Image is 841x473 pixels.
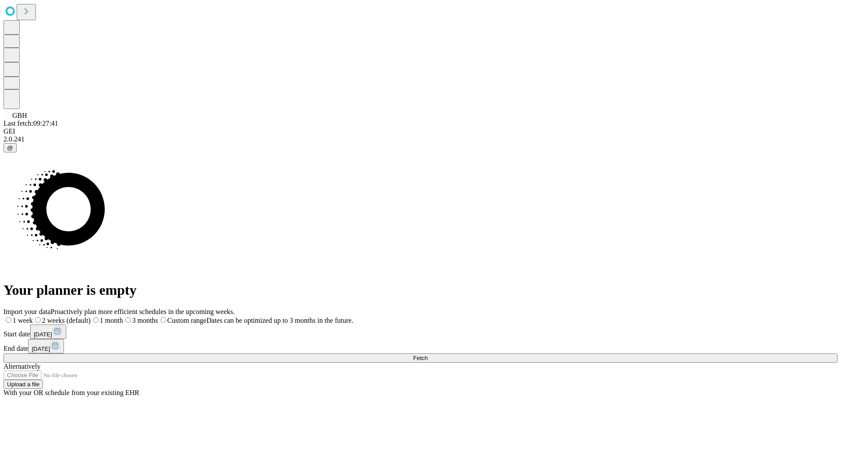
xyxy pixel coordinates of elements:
[132,317,158,324] span: 3 months
[4,325,837,339] div: Start date
[34,331,52,338] span: [DATE]
[4,127,837,135] div: GEI
[7,145,13,151] span: @
[28,339,64,353] button: [DATE]
[125,317,131,323] input: 3 months
[93,317,99,323] input: 1 month
[4,363,40,370] span: Alternatively
[51,308,235,315] span: Proactively plan more efficient schedules in the upcoming weeks.
[4,135,837,143] div: 2.0.241
[35,317,41,323] input: 2 weeks (default)
[13,317,33,324] span: 1 week
[206,317,353,324] span: Dates can be optimized up to 3 months in the future.
[30,325,66,339] button: [DATE]
[6,317,11,323] input: 1 week
[4,353,837,363] button: Fetch
[4,120,58,127] span: Last fetch: 09:27:41
[4,143,17,152] button: @
[42,317,91,324] span: 2 weeks (default)
[4,389,139,396] span: With your OR schedule from your existing EHR
[167,317,206,324] span: Custom range
[32,346,50,352] span: [DATE]
[4,308,51,315] span: Import your data
[4,339,837,353] div: End date
[413,355,428,361] span: Fetch
[12,112,27,119] span: GBH
[4,282,837,298] h1: Your planner is empty
[100,317,123,324] span: 1 month
[160,317,166,323] input: Custom rangeDates can be optimized up to 3 months in the future.
[4,380,43,389] button: Upload a file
